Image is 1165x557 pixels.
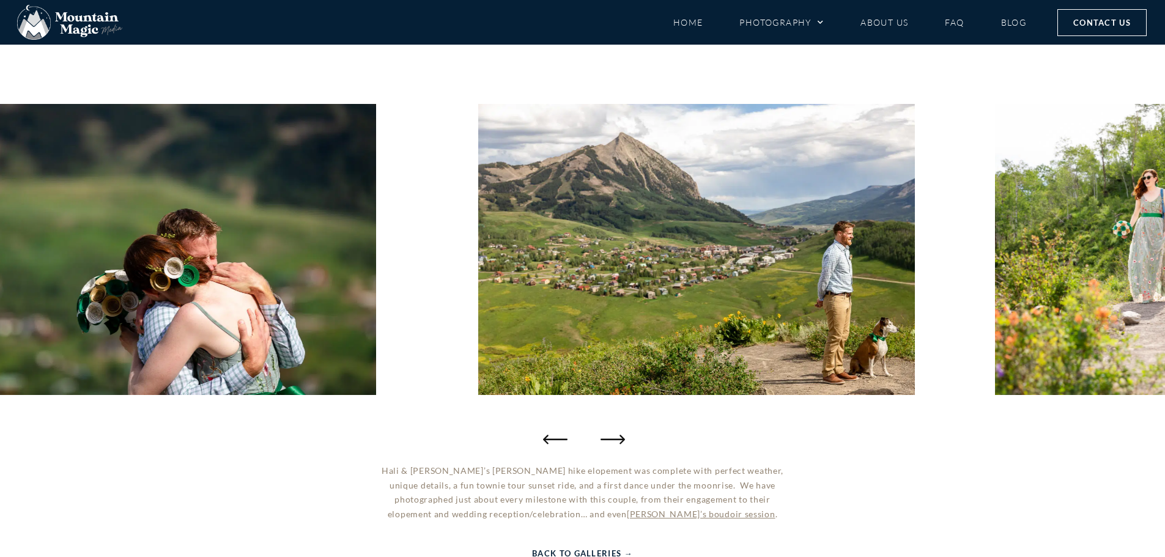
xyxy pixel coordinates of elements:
[860,12,908,33] a: About Us
[478,104,914,395] img: adventure instead elopement micro-wedding Snodgrass hike hiking vows scenic mountain views Creste...
[945,12,964,33] a: FAQ
[1073,16,1131,29] span: Contact Us
[1057,9,1147,36] a: Contact Us
[17,5,122,40] img: Mountain Magic Media photography logo Crested Butte Photographer
[627,509,775,519] a: [PERSON_NAME]’s boudoir session
[372,463,793,522] p: Hali & [PERSON_NAME]’s [PERSON_NAME] hike elopement was complete with perfect weather, unique det...
[673,12,703,33] a: Home
[673,12,1027,33] nav: Menu
[598,427,623,451] div: Next slide
[543,427,568,451] div: Previous slide
[739,12,824,33] a: Photography
[1001,12,1027,33] a: Blog
[478,104,914,395] div: 29 / 87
